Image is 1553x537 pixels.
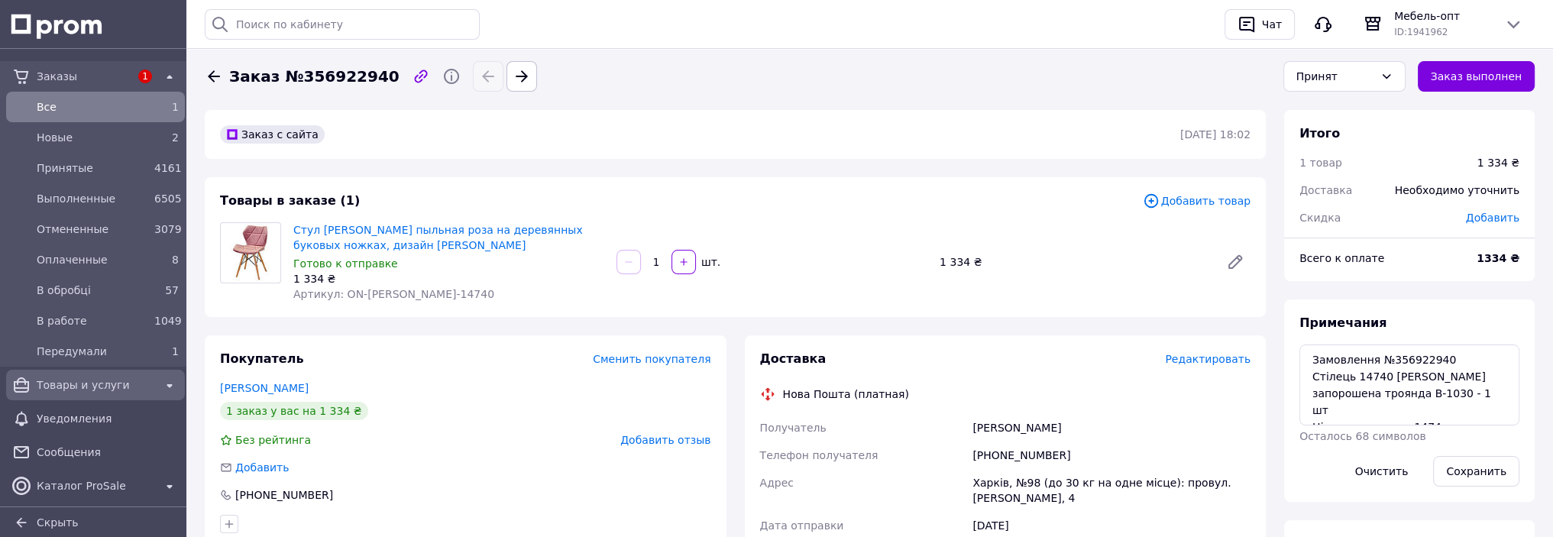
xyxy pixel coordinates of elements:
[1299,430,1426,442] span: Осталось 68 символов
[154,315,182,327] span: 1049
[1299,315,1386,330] span: Примечания
[1165,353,1250,365] span: Редактировать
[760,422,827,434] span: Получатель
[37,377,154,393] span: Товары и услуги
[234,487,335,503] div: [PHONE_NUMBER]
[235,461,289,474] span: Добавить
[1299,126,1340,141] span: Итого
[1220,247,1250,277] a: Редактировать
[37,160,148,176] span: Принятые
[1477,155,1519,170] div: 1 334 ₴
[1477,252,1519,264] b: 1334 ₴
[229,66,400,88] span: Заказ №356922940
[138,70,152,83] span: 1
[293,288,494,300] span: Артикул: ON-[PERSON_NAME]-14740
[37,344,148,359] span: Передумали
[37,283,148,298] span: В обробці
[779,387,913,402] div: Нова Пошта (платная)
[293,257,398,270] span: Готово к отправке
[172,131,179,144] span: 2
[37,411,179,426] span: Уведомления
[220,125,325,144] div: Заказ с сайта
[1386,173,1529,207] div: Необходимо уточнить
[37,252,148,267] span: Оплаченные
[37,313,148,328] span: В работе
[220,351,303,366] span: Покупатель
[37,516,79,529] span: Скрыть
[1299,252,1384,264] span: Всего к оплате
[172,345,179,357] span: 1
[154,162,182,174] span: 4161
[37,130,148,145] span: Новые
[37,69,130,84] span: Заказы
[220,382,309,394] a: [PERSON_NAME]
[1225,9,1295,40] button: Чат
[1466,212,1519,224] span: Добавить
[154,223,182,235] span: 3079
[1418,61,1535,92] button: Заказ выполнен
[1299,157,1342,169] span: 1 товар
[1180,128,1250,141] time: [DATE] 18:02
[1299,345,1519,425] textarea: Замовлення №356922940 Стілець 14740 [PERSON_NAME] запорошена троянда B-1030 - 1 шт Ціна з упаковк...
[230,223,271,283] img: Стул Greg бархат пыльная роза на деревянных буковых ножках, дизайн Charles Eames
[969,442,1254,469] div: [PHONE_NUMBER]
[1394,8,1492,24] span: Мебель-опт
[220,193,360,208] span: Товары в заказе (1)
[760,477,794,489] span: Адрес
[293,224,583,251] a: Стул [PERSON_NAME] пыльная роза на деревянных буковых ножках, дизайн [PERSON_NAME]
[37,99,148,115] span: Все
[760,351,827,366] span: Доставка
[969,469,1254,512] div: Харків, №98 (до 30 кг на одне місце): провул. [PERSON_NAME], 4
[1299,212,1341,224] span: Скидка
[1394,27,1448,37] span: ID: 1941962
[1299,184,1352,196] span: Доставка
[172,101,179,113] span: 1
[593,353,710,365] span: Сменить покупателя
[172,254,179,266] span: 8
[37,445,179,460] span: Сообщения
[620,434,710,446] span: Добавить отзыв
[697,254,722,270] div: шт.
[760,519,844,532] span: Дата отправки
[154,192,182,205] span: 6505
[760,449,878,461] span: Телефон получателя
[1433,456,1519,487] button: Сохранить
[37,478,154,493] span: Каталог ProSale
[1296,68,1374,85] div: Принят
[293,271,604,286] div: 1 334 ₴
[969,414,1254,442] div: [PERSON_NAME]
[37,191,148,206] span: Выполненные
[205,9,480,40] input: Поиск по кабинету
[933,251,1214,273] div: 1 334 ₴
[1342,456,1422,487] button: Очистить
[37,222,148,237] span: Отмененные
[1259,13,1285,36] div: Чат
[235,434,311,446] span: Без рейтинга
[165,284,179,296] span: 57
[1143,192,1250,209] span: Добавить товар
[220,402,368,420] div: 1 заказ у вас на 1 334 ₴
